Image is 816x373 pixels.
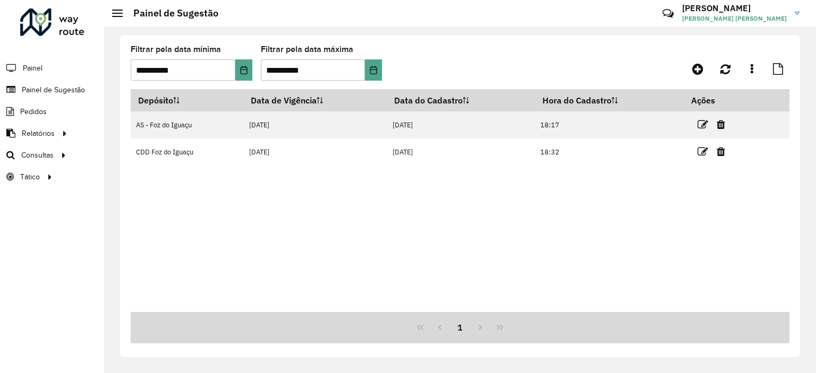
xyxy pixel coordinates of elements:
td: 18:17 [535,111,684,138]
td: [DATE] [243,138,387,166]
button: Choose Date [235,59,252,81]
td: CDD Foz do Iguaçu [131,138,243,166]
td: [DATE] [387,111,534,138]
span: Painel [23,63,42,74]
a: Excluir [717,144,725,159]
td: [DATE] [243,111,387,138]
label: Filtrar pela data máxima [261,43,353,56]
span: [PERSON_NAME] [PERSON_NAME] [682,14,787,23]
td: [DATE] [387,138,534,166]
button: Choose Date [365,59,382,81]
a: Editar [698,117,708,132]
th: Data de Vigência [243,89,387,111]
th: Depósito [131,89,243,111]
td: AS - Foz do Iguaçu [131,111,243,138]
span: Painel de Sugestão [22,84,85,96]
button: 1 [450,317,470,337]
th: Ações [684,89,747,111]
a: Contato Rápido [657,2,679,25]
a: Editar [698,144,708,159]
span: Consultas [21,150,54,161]
span: Tático [20,171,40,183]
span: Relatórios [22,128,55,139]
h3: [PERSON_NAME] [682,3,787,13]
th: Data do Cadastro [387,89,534,111]
h2: Painel de Sugestão [123,7,218,19]
label: Filtrar pela data mínima [131,43,221,56]
th: Hora do Cadastro [535,89,684,111]
span: Pedidos [20,106,47,117]
td: 18:32 [535,138,684,166]
a: Excluir [717,117,725,132]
